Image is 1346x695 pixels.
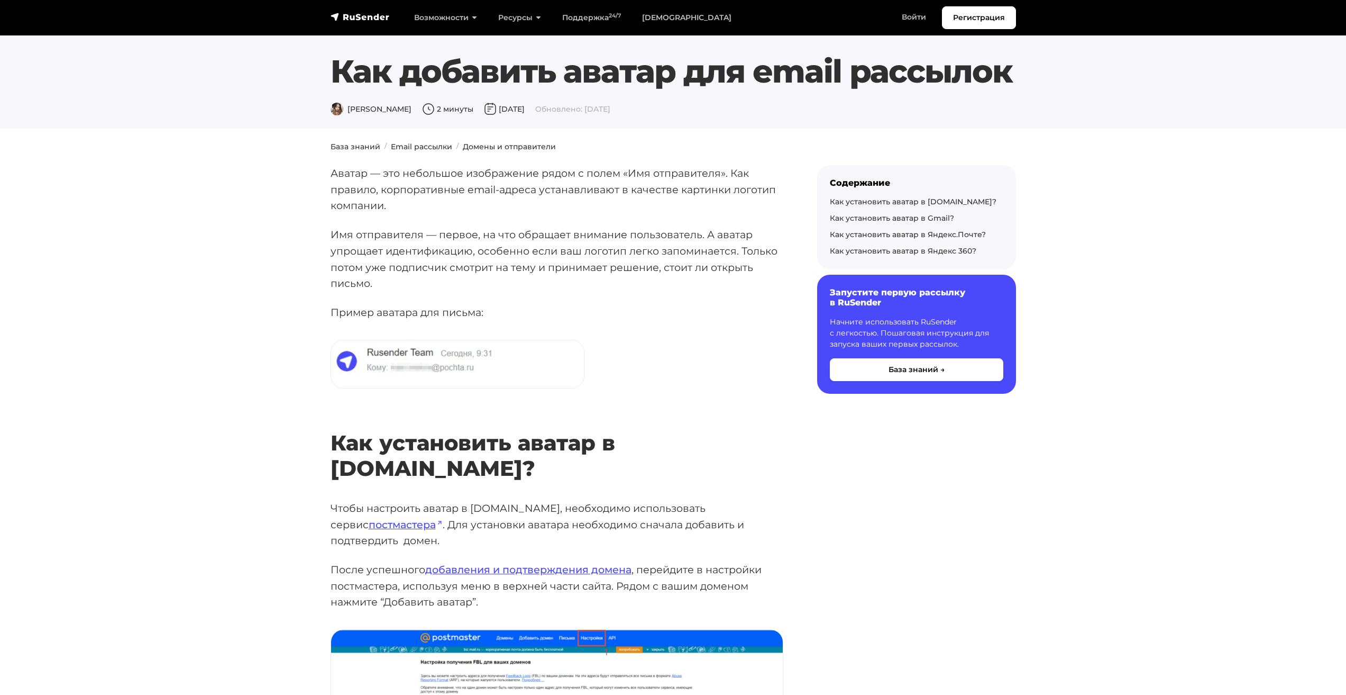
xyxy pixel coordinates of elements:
[942,6,1016,29] a: Регистрация
[830,197,996,206] a: Как установить аватар в [DOMAIN_NAME]?
[331,227,783,292] p: Имя отправителя — первое, на что обращает внимание пользователь. А аватар упрощает идентификацию,...
[324,141,1022,152] nav: breadcrumb
[331,104,411,114] span: [PERSON_NAME]
[830,317,1003,350] p: Начните использовать RuSender с легкостью. Пошаговая инструкция для запуска ваших первых рассылок.
[422,104,473,114] span: 2 минуты
[331,304,783,321] p: Пример аватара для письма:
[891,6,937,28] a: Войти
[331,165,783,214] p: Аватар — это небольшое изображение рядом с полем «Имя отправителя». Как правило, корпоративные em...
[331,562,783,610] p: После успешного , перейдите в настройки постмастера, используя меню в верхней части сайта. Рядом ...
[552,7,631,29] a: Поддержка24/7
[422,103,435,115] img: Время чтения
[830,230,986,239] a: Как установить аватар в Яндекс.Почте?
[331,340,584,388] img: Пример аватара в рассылке
[488,7,552,29] a: Ресурсы
[331,12,390,22] img: RuSender
[609,12,621,19] sup: 24/7
[484,103,497,115] img: Дата публикации
[484,104,525,114] span: [DATE]
[404,7,488,29] a: Возможности
[830,213,954,223] a: Как установить аватар в Gmail?
[631,7,742,29] a: [DEMOGRAPHIC_DATA]
[830,178,1003,188] div: Содержание
[391,142,452,151] a: Email рассылки
[463,142,556,151] a: Домены и отправители
[331,142,380,151] a: База знаний
[425,563,631,576] a: добавления и подтверждения домена
[331,399,783,481] h2: Как установить аватар в [DOMAIN_NAME]?
[331,500,783,549] p: Чтобы настроить аватар в [DOMAIN_NAME], необходимо использовать сервис . Для установки аватара не...
[830,246,976,256] a: Как установить аватар в Яндекс 360?
[817,275,1016,393] a: Запустите первую рассылку в RuSender Начните использовать RuSender с легкостью. Пошаговая инструк...
[535,104,610,114] span: Обновлено: [DATE]
[830,287,1003,308] h6: Запустите первую рассылку в RuSender
[331,52,1016,91] h1: Как добавить аватар для email рассылок
[830,358,1003,381] button: База знаний →
[369,518,443,531] a: постмастера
